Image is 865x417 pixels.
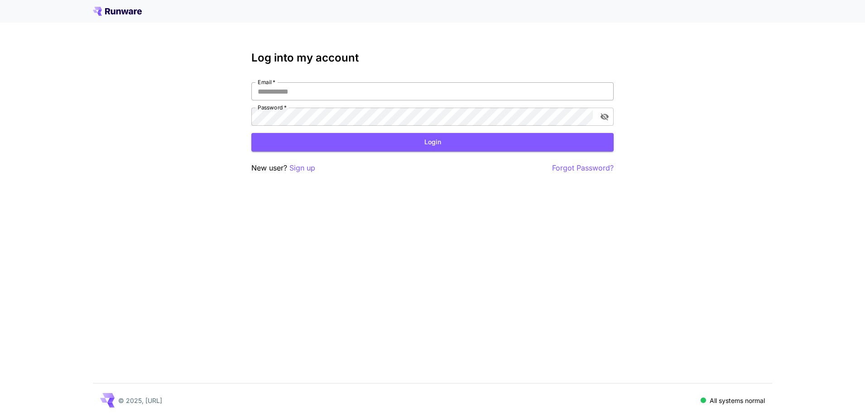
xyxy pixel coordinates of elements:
button: Login [251,133,614,152]
button: toggle password visibility [596,109,613,125]
button: Forgot Password? [552,162,614,174]
p: New user? [251,162,315,174]
h3: Log into my account [251,52,614,64]
p: © 2025, [URL] [118,396,162,405]
label: Password [258,104,287,111]
button: Sign up [289,162,315,174]
label: Email [258,78,275,86]
p: All systems normal [710,396,765,405]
